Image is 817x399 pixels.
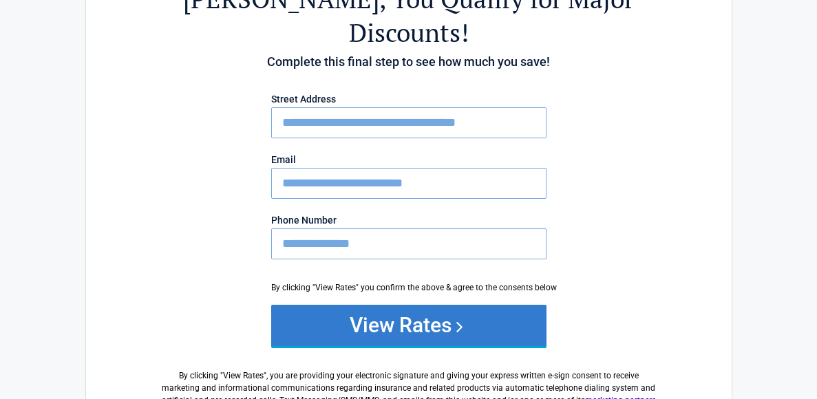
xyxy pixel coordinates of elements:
[271,281,547,294] div: By clicking "View Rates" you confirm the above & agree to the consents below
[223,371,264,380] span: View Rates
[162,53,656,71] h4: Complete this final step to see how much you save!
[271,155,547,164] label: Email
[271,215,547,225] label: Phone Number
[271,94,547,104] label: Street Address
[271,305,547,346] button: View Rates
